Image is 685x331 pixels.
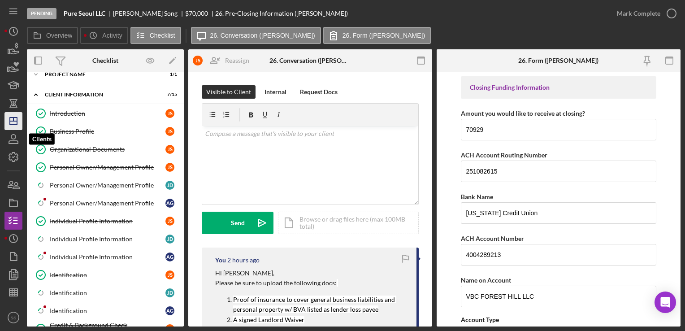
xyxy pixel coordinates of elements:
[31,212,179,230] a: Individual Profile InformationJS
[31,176,179,194] a: Personal Owner/Management ProfileJD
[461,151,547,159] label: ACH Account Routing Number
[231,212,245,234] div: Send
[4,309,22,327] button: SS
[64,10,105,17] b: Pure Seoul LLC
[45,92,155,97] div: Client Information
[50,218,165,225] div: Individual Profile Information
[50,289,165,296] div: Identification
[470,84,647,91] div: Closing Funding Information
[165,217,174,226] div: J S
[233,296,396,313] mark: Proof of insurance to cover general business liabilities and personal property w/ BVA listed as l...
[31,230,179,248] a: Individual Profile InformationJD
[31,302,179,320] a: IdentificationAG
[50,182,165,189] div: Personal Owner/Management Profile
[300,85,338,99] div: Request Docs
[185,9,208,17] span: $70,000
[31,158,179,176] a: Personal Owner/Management ProfileJS
[215,10,348,17] div: 26. Pre-Closing Information ([PERSON_NAME])
[295,85,342,99] button: Request Docs
[50,164,165,171] div: Personal Owner/Management Profile
[225,52,249,70] div: Reassign
[31,284,179,302] a: IdentificationJD
[165,109,174,118] div: J S
[150,32,175,39] label: Checklist
[260,85,291,99] button: Internal
[227,257,260,264] time: 2025-09-26 17:30
[655,292,676,313] div: Open Intercom Messenger
[161,72,177,77] div: 1 / 1
[31,105,179,122] a: IntroductionJS
[233,316,304,323] mark: A signed Landlord Waiver
[102,32,122,39] label: Activity
[617,4,660,22] div: Mark Complete
[206,85,251,99] div: Visible to Client
[50,146,165,153] div: Organizational Documents
[215,268,408,278] p: Hi [PERSON_NAME],
[31,266,179,284] a: IdentificationJS
[50,200,165,207] div: Personal Owner/Management Profile
[210,32,315,39] label: 26. Conversation ([PERSON_NAME])
[50,128,165,135] div: Business Profile
[215,257,226,264] div: You
[161,92,177,97] div: 7 / 15
[165,253,174,261] div: A G
[50,271,165,279] div: Identification
[11,315,17,320] text: SS
[165,235,174,244] div: J D
[342,32,425,39] label: 26. Form ([PERSON_NAME])
[92,57,118,64] div: Checklist
[50,110,165,117] div: Introduction
[202,212,273,234] button: Send
[31,194,179,212] a: Personal Owner/Management ProfileAG
[323,27,431,44] button: 26. Form ([PERSON_NAME])
[269,57,351,64] div: 26. Conversation ([PERSON_NAME])
[165,199,174,208] div: A G
[165,288,174,297] div: J D
[31,248,179,266] a: Individual Profile InformationAG
[130,27,181,44] button: Checklist
[518,57,598,64] div: 26. Form ([PERSON_NAME])
[31,122,179,140] a: Business ProfileJS
[202,85,256,99] button: Visible to Client
[264,85,286,99] div: Internal
[50,253,165,261] div: Individual Profile Information
[165,145,174,154] div: J S
[46,32,72,39] label: Overview
[191,27,321,44] button: 26. Conversation ([PERSON_NAME])
[27,27,78,44] button: Overview
[50,235,165,243] div: Individual Profile Information
[80,27,128,44] button: Activity
[215,278,408,288] p: Please be sure to upload the following docs:
[165,181,174,190] div: J D
[461,109,585,117] label: Amount you would like to receive at closing?
[461,235,524,242] label: ACH Account Number
[461,193,493,200] label: Bank Name
[461,316,656,323] div: Account Type
[165,270,174,279] div: J S
[193,56,203,65] div: J S
[461,276,511,284] label: Name on Account
[45,72,155,77] div: Project Name
[188,52,258,70] button: JSReassign
[50,307,165,314] div: Identification
[31,140,179,158] a: Organizational DocumentsJS
[113,10,185,17] div: [PERSON_NAME] Song
[608,4,681,22] button: Mark Complete
[27,8,56,19] div: Pending
[165,127,174,136] div: J S
[165,163,174,172] div: J S
[165,306,174,315] div: A G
